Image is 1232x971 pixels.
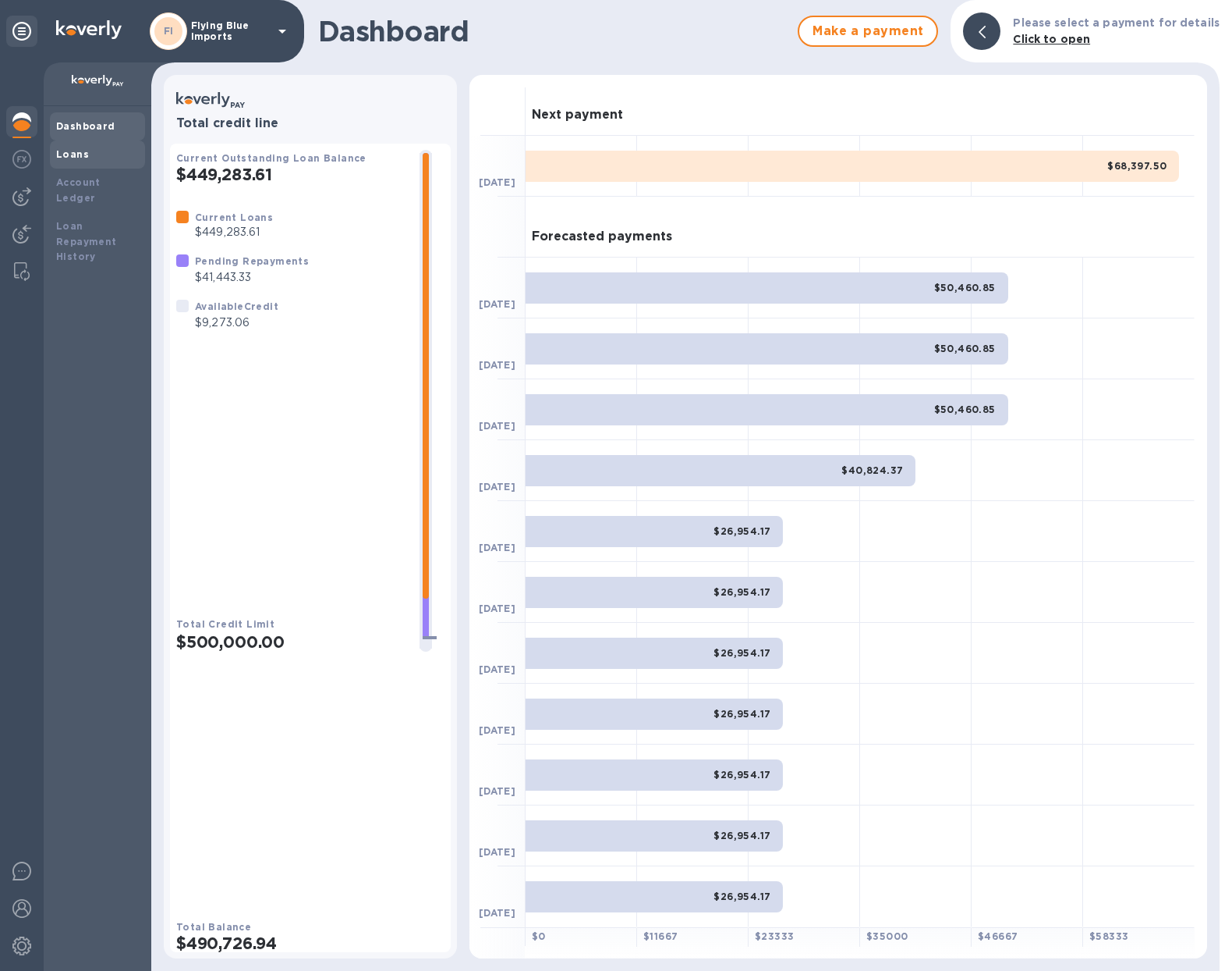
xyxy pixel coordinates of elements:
[479,785,515,797] b: [DATE]
[1013,33,1090,45] b: Click to open
[755,930,794,942] b: $ 23333
[532,930,546,942] b: $ 0
[176,632,407,652] h2: $500,000.00
[479,176,515,188] b: [DATE]
[164,25,174,37] b: FI
[713,891,770,902] b: $26,954.17
[1013,16,1220,29] b: Please select a payment for details
[195,212,273,223] b: Current Loans
[176,618,274,630] b: Total Credit Limit
[1107,160,1167,172] b: $68,397.50
[195,255,309,267] b: Pending Repayments
[56,120,115,132] b: Dashboard
[176,934,444,953] h2: $490,726.94
[934,282,996,293] b: $50,460.85
[713,708,770,720] b: $26,954.17
[56,220,117,263] b: Loan Repayment History
[176,921,251,933] b: Total Balance
[479,907,515,919] b: [DATE]
[479,359,515,371] b: [DATE]
[6,16,37,47] div: Unpin categories
[318,15,790,48] h1: Dashboard
[176,165,407,184] h2: $449,283.61
[479,603,515,614] b: [DATE]
[532,108,623,123] h3: Next payment
[713,647,770,659] b: $26,954.17
[56,148,89,160] b: Loans
[934,404,996,415] b: $50,460.85
[479,846,515,858] b: [DATE]
[176,152,366,164] b: Current Outstanding Loan Balance
[798,16,938,47] button: Make a payment
[195,315,278,331] p: $9,273.06
[191,20,269,42] p: Flying Blue Imports
[812,22,924,41] span: Make a payment
[713,525,770,537] b: $26,954.17
[978,930,1018,942] b: $ 46667
[195,269,309,286] p: $41,443.33
[176,116,444,131] h3: Total credit line
[479,724,515,736] b: [DATE]
[643,930,678,942] b: $ 11667
[713,586,770,598] b: $26,954.17
[195,301,278,312] b: Available Credit
[195,224,273,240] p: $449,283.61
[479,481,515,493] b: [DATE]
[713,830,770,841] b: $26,954.17
[12,150,31,169] img: Foreign exchange
[56,20,122,39] img: Logo
[479,298,515,310] b: [DATE]
[56,176,101,204] b: Account Ledger
[479,542,515,553] b: [DATE]
[841,464,903,476] b: $40,824.37
[479,663,515,675] b: [DATE]
[866,930,908,942] b: $ 35000
[532,229,672,244] h3: Forecasted payments
[479,420,515,432] b: [DATE]
[934,343,996,354] b: $50,460.85
[1089,930,1128,942] b: $ 58333
[713,769,770,781] b: $26,954.17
